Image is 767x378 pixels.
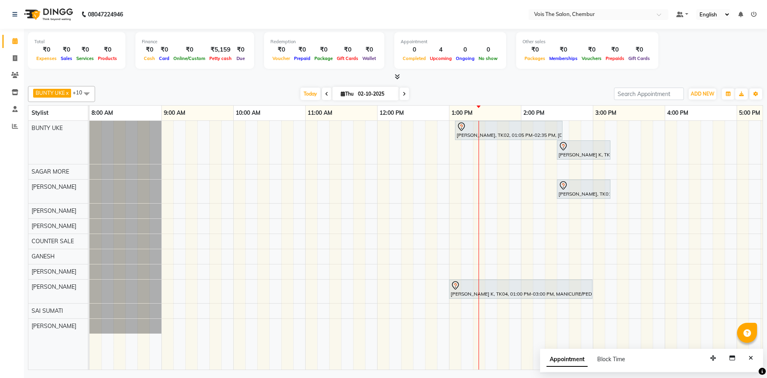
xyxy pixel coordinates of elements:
span: ADD NEW [691,91,714,97]
span: [PERSON_NAME] [32,268,76,275]
div: Other sales [523,38,652,45]
a: 11:00 AM [306,107,334,119]
span: BUNTY UKE [32,124,63,132]
a: 3:00 PM [593,107,618,119]
span: GANESH [32,253,55,260]
span: Ongoing [454,56,477,61]
span: Gift Cards [626,56,652,61]
div: ₹0 [34,45,59,54]
span: +10 [73,89,88,96]
div: [PERSON_NAME] K, TK01, 02:30 PM-03:15 PM, Schwarzkopf Hair Spa (Mid-back Length) [558,142,610,158]
span: Today [300,88,320,100]
div: ₹0 [142,45,157,54]
div: ₹0 [292,45,312,54]
a: 12:00 PM [378,107,406,119]
div: ₹0 [96,45,119,54]
div: ₹0 [580,45,604,54]
span: SAI SUMATI [32,307,63,314]
a: 8:00 AM [89,107,115,119]
span: Block Time [597,356,625,363]
span: COUNTER SALE [32,238,74,245]
span: Services [74,56,96,61]
iframe: chat widget [733,346,759,370]
span: Voucher [270,56,292,61]
div: [PERSON_NAME], TK01, 02:30 PM-03:15 PM, [DEMOGRAPHIC_DATA] Hair - Haircut - Sr. Stylist [558,181,610,198]
div: ₹0 [626,45,652,54]
span: Thu [339,91,356,97]
span: Sales [59,56,74,61]
span: Online/Custom [171,56,207,61]
div: [PERSON_NAME], TK02, 01:05 PM-02:35 PM, [DEMOGRAPHIC_DATA] Hair - Roots Touch Up [456,122,562,139]
span: Expenses [34,56,59,61]
span: [PERSON_NAME] [32,322,76,330]
span: [PERSON_NAME] [32,183,76,190]
b: 08047224946 [88,3,123,26]
div: [PERSON_NAME] K, TK04, 01:00 PM-03:00 PM, MANICURE/PEDICURE & NAILS - Nail Extension with Gel Polish [450,281,592,298]
a: 10:00 AM [234,107,262,119]
div: 0 [477,45,500,54]
span: Due [234,56,247,61]
div: ₹0 [335,45,360,54]
span: Prepaids [604,56,626,61]
div: ₹0 [171,45,207,54]
span: Completed [401,56,428,61]
a: 9:00 AM [162,107,187,119]
div: ₹0 [523,45,547,54]
div: Finance [142,38,248,45]
span: Wallet [360,56,378,61]
span: Package [312,56,335,61]
span: Cash [142,56,157,61]
span: Products [96,56,119,61]
a: x [65,90,69,96]
span: No show [477,56,500,61]
div: ₹0 [360,45,378,54]
div: Total [34,38,119,45]
div: ₹0 [270,45,292,54]
span: Petty cash [207,56,234,61]
div: Appointment [401,38,500,45]
span: Gift Cards [335,56,360,61]
span: Card [157,56,171,61]
span: SAGAR MORE [32,168,69,175]
a: 1:00 PM [449,107,475,119]
div: 4 [428,45,454,54]
div: ₹0 [59,45,74,54]
span: Packages [523,56,547,61]
a: 5:00 PM [737,107,762,119]
span: Appointment [546,352,588,367]
div: ₹0 [234,45,248,54]
div: Redemption [270,38,378,45]
div: 0 [454,45,477,54]
div: ₹0 [547,45,580,54]
div: ₹0 [74,45,96,54]
div: ₹0 [604,45,626,54]
div: ₹0 [157,45,171,54]
span: Vouchers [580,56,604,61]
span: BUNTY UKE [36,90,65,96]
div: ₹0 [312,45,335,54]
img: logo [20,3,75,26]
span: [PERSON_NAME] [32,222,76,230]
div: ₹5,159 [207,45,234,54]
input: 2025-10-02 [356,88,395,100]
span: Upcoming [428,56,454,61]
input: Search Appointment [614,88,684,100]
span: [PERSON_NAME] [32,207,76,214]
span: Memberships [547,56,580,61]
a: 4:00 PM [665,107,690,119]
div: 0 [401,45,428,54]
button: ADD NEW [689,88,716,100]
span: [PERSON_NAME] [32,283,76,290]
a: 2:00 PM [521,107,546,119]
span: Prepaid [292,56,312,61]
span: Stylist [32,109,48,116]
